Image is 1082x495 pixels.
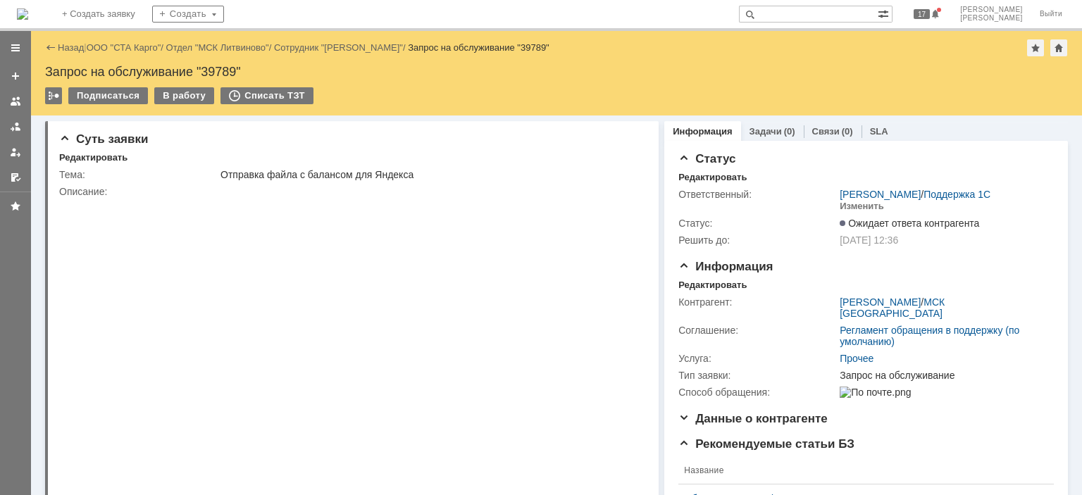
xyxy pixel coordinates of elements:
div: / [87,42,166,53]
div: | [84,42,86,52]
div: Решить до: [678,234,837,246]
a: МСК [GEOGRAPHIC_DATA] [840,296,945,319]
div: Отправка файла с балансом для Яндекса [220,169,639,180]
span: Данные о контрагенте [678,412,828,425]
div: Ответственный: [678,189,837,200]
div: Редактировать [678,280,747,291]
a: ООО "СТА Карго" [87,42,161,53]
div: / [840,296,1047,319]
div: Изменить [840,201,884,212]
div: Запрос на обслуживание [840,370,1047,381]
div: / [274,42,408,53]
span: Расширенный поиск [878,6,892,20]
span: 17 [914,9,930,19]
span: Рекомендуемые статьи БЗ [678,437,854,451]
a: Мои согласования [4,166,27,189]
a: Регламент обращения в поддержку (по умолчанию) [840,325,1019,347]
div: Сделать домашней страницей [1050,39,1067,56]
a: Заявки на командах [4,90,27,113]
a: Информация [673,126,732,137]
a: Мои заявки [4,141,27,163]
a: Назад [58,42,84,53]
a: Отдел "МСК Литвиново" [166,42,269,53]
a: Перейти на домашнюю страницу [17,8,28,20]
div: / [840,189,990,200]
a: Прочее [840,353,873,364]
a: Поддержка 1С [924,189,990,200]
a: Сотрудник "[PERSON_NAME]" [274,42,403,53]
div: Работа с массовостью [45,87,62,104]
div: Услуга: [678,353,837,364]
div: Редактировать [59,152,128,163]
div: Описание: [59,186,642,197]
th: Название [678,457,1043,484]
div: Запрос на обслуживание "39789" [408,42,549,53]
a: Создать заявку [4,65,27,87]
a: [PERSON_NAME] [840,296,921,308]
div: Создать [152,6,224,23]
div: Способ обращения: [678,387,837,398]
span: [DATE] 12:36 [840,234,898,246]
img: logo [17,8,28,20]
span: [PERSON_NAME] [960,14,1023,23]
div: (0) [842,126,853,137]
span: Информация [678,260,773,273]
span: [PERSON_NAME] [960,6,1023,14]
div: Соглашение: [678,325,837,336]
span: Суть заявки [59,132,148,146]
div: Тип заявки: [678,370,837,381]
div: (0) [784,126,795,137]
a: Задачи [750,126,782,137]
div: Запрос на обслуживание "39789" [45,65,1068,79]
span: Статус [678,152,735,165]
div: Добавить в избранное [1027,39,1044,56]
div: Редактировать [678,172,747,183]
a: [PERSON_NAME] [840,189,921,200]
div: Тема: [59,169,218,180]
div: Контрагент: [678,296,837,308]
img: По почте.png [840,387,911,398]
a: Связи [812,126,840,137]
a: SLA [870,126,888,137]
div: Статус: [678,218,837,229]
span: Ожидает ответа контрагента [840,218,979,229]
a: Заявки в моей ответственности [4,115,27,138]
div: / [166,42,274,53]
